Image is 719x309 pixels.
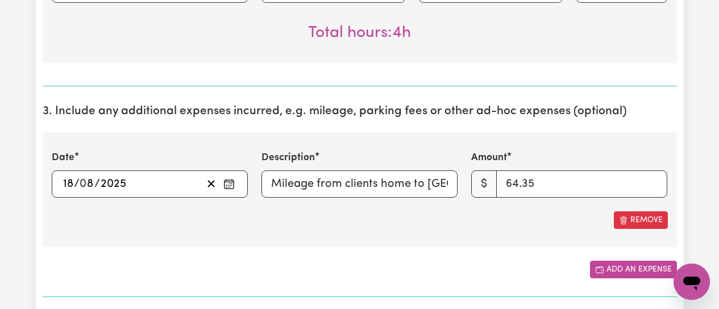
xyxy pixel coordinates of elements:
[471,170,497,198] span: $
[63,176,74,193] input: --
[308,25,411,41] span: Total hours worked: 4 hours
[590,261,677,278] button: Add another expense
[52,151,74,165] label: Date
[80,176,94,193] input: --
[202,176,220,193] button: Clear date
[220,176,238,193] button: Enter the date of expense
[94,178,100,190] span: /
[261,170,458,198] input: Mileage from clients home to Nepean Hospital and return to Windsor
[674,264,710,300] iframe: Button to launch messaging window
[74,178,80,190] span: /
[614,211,668,229] button: Remove this expense
[261,151,315,165] label: Description
[43,105,677,119] h2: 3. Include any additional expenses incurred, e.g. mileage, parking fees or other ad-hoc expenses ...
[80,178,86,190] span: 0
[471,151,507,165] label: Amount
[100,176,127,193] input: ----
